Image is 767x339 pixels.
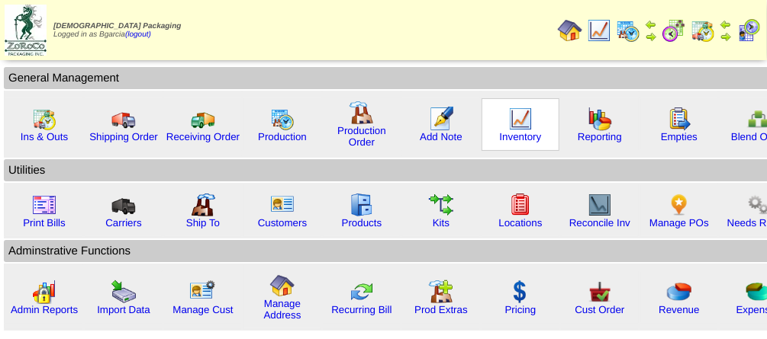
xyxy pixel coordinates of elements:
img: truck3.gif [111,193,136,217]
a: Reconcile Inv [569,217,630,229]
img: arrowleft.gif [645,18,657,30]
img: home.gif [270,273,295,298]
a: Customers [258,217,307,229]
img: arrowleft.gif [720,18,732,30]
a: Inventory [500,131,542,142]
a: Receiving Order [166,131,240,142]
img: po.png [667,193,691,217]
a: Empties [661,131,698,142]
img: calendarinout.gif [32,107,56,131]
img: prodextras.gif [429,280,453,304]
img: factory2.gif [191,193,215,217]
img: truck2.gif [191,107,215,131]
img: home.gif [558,18,582,43]
img: cabinet.gif [350,193,374,217]
a: Import Data [97,304,150,315]
img: arrowright.gif [645,30,657,43]
a: Locations [498,217,542,229]
a: (logout) [125,30,151,39]
img: zoroco-logo-small.webp [5,5,47,56]
a: Kits [433,217,450,229]
a: Products [342,217,382,229]
img: orders.gif [429,107,453,131]
a: Print Bills [23,217,66,229]
img: customers.gif [270,193,295,217]
img: factory.gif [350,101,374,125]
img: locations.gif [508,193,533,217]
a: Add Note [420,131,462,142]
a: Ship To [186,217,220,229]
a: Ins & Outs [21,131,68,142]
a: Recurring Bill [331,304,392,315]
img: calendarblend.gif [662,18,686,43]
img: line_graph2.gif [588,193,612,217]
a: Production Order [337,125,386,148]
a: Manage Address [264,298,301,321]
a: Cust Order [575,304,624,315]
img: calendarprod.gif [270,107,295,131]
span: [DEMOGRAPHIC_DATA] Packaging [53,22,181,30]
img: workorder.gif [667,107,691,131]
img: calendarinout.gif [691,18,715,43]
a: Carriers [105,217,141,229]
img: calendarprod.gif [616,18,640,43]
a: Shipping Order [89,131,158,142]
a: Manage POs [649,217,709,229]
img: calendarcustomer.gif [736,18,761,43]
img: dollar.gif [508,280,533,304]
a: Revenue [659,304,699,315]
img: line_graph.gif [508,107,533,131]
img: invoice2.gif [32,193,56,217]
span: Logged in as Bgarcia [53,22,181,39]
img: graph2.png [32,280,56,304]
a: Prod Extras [414,304,468,315]
img: import.gif [111,280,136,304]
a: Reporting [578,131,622,142]
a: Pricing [505,304,537,315]
a: Manage Cust [172,304,233,315]
img: arrowright.gif [720,30,732,43]
img: cust_order.png [588,280,612,304]
img: line_graph.gif [587,18,611,43]
img: workflow.gif [429,193,453,217]
a: Admin Reports [11,304,78,315]
img: truck.gif [111,107,136,131]
img: managecust.png [189,280,218,304]
img: pie_chart.png [667,280,691,304]
img: reconcile.gif [350,280,374,304]
img: graph.gif [588,107,612,131]
a: Production [258,131,307,142]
